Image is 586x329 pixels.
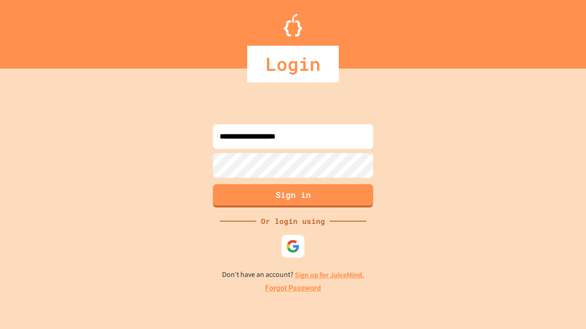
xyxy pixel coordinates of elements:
a: Forgot Password [265,283,321,294]
div: Or login using [256,216,330,227]
img: google-icon.svg [286,239,300,253]
button: Sign in [213,184,373,207]
div: Login [247,46,339,82]
p: Don't have an account? [222,269,364,281]
img: Logo.svg [284,14,302,37]
a: Sign up for JuiceMind. [295,270,364,280]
